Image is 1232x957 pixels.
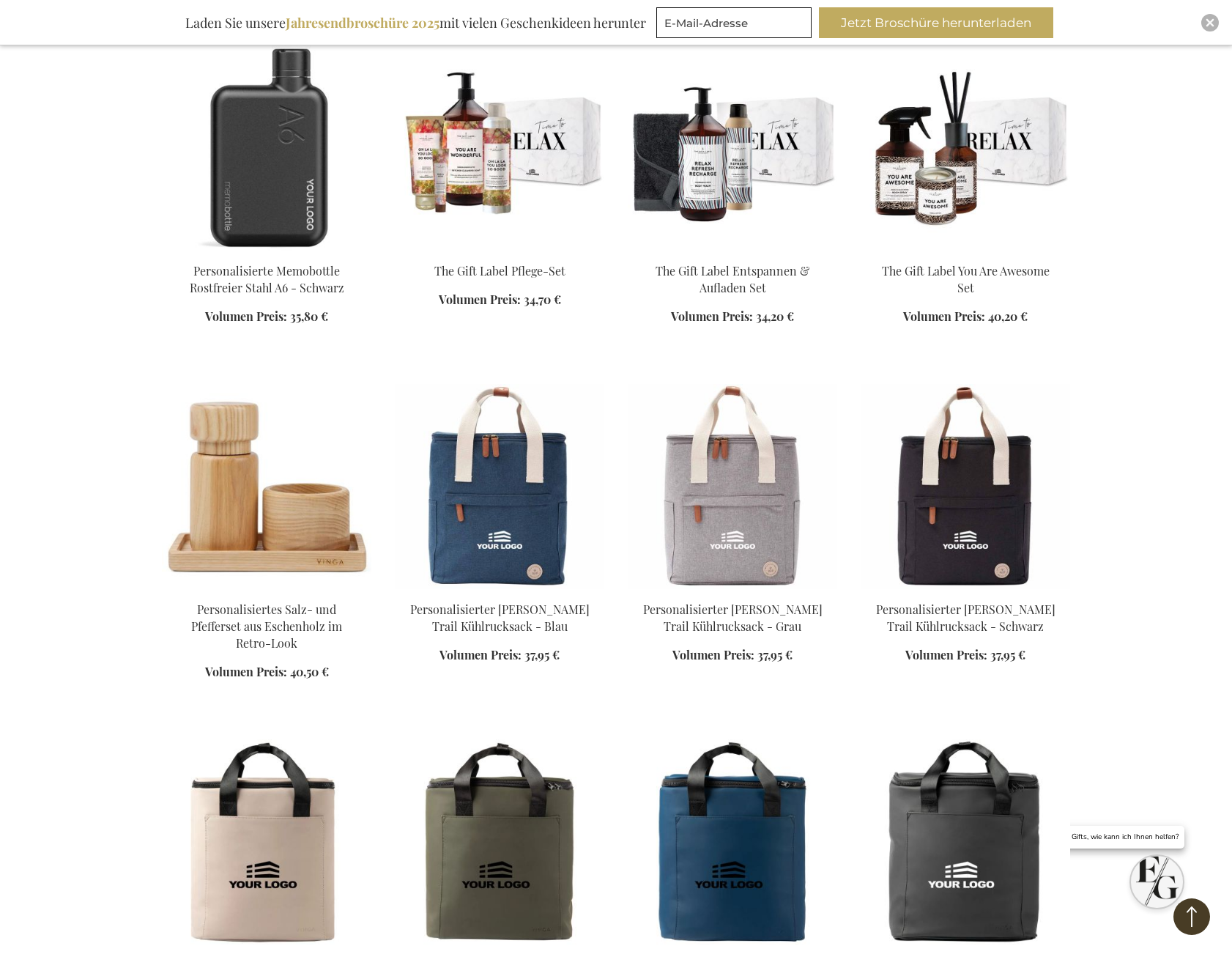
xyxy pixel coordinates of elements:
[395,583,604,597] a: Personalised Sortino Trail Cooler Backpack - Blue
[988,308,1028,324] span: 40,20 €
[205,664,329,681] a: Volumen Preis: 40,50 €
[861,245,1070,259] a: The Gift Label You Are Awesome Set
[672,647,793,664] a: Volumen Preis: 37,95 €
[905,647,1025,664] a: Volumen Preis: 37,95 €
[656,263,809,295] a: The Gift Label Entspannen & Aufladen Set
[439,647,522,662] span: Volumen Preis:
[395,45,604,251] img: The Gift Label Care Set
[205,664,287,679] span: Volumen Preis:
[162,739,371,945] img: Personalised Baltimore Trail Cooler Backpack - Greige
[903,308,985,324] span: Volumen Preis:
[628,384,837,589] img: Personalised Sortino Trail Cooler Backpack - Grey
[1206,18,1214,27] img: Close
[819,7,1053,38] button: Jetzt Broschüre herunterladen
[395,384,604,589] img: Personalised Sortino Trail Cooler Backpack - Blue
[162,939,371,953] a: Personalised Baltimore Trail Cooler Backpack - Greige
[395,245,604,259] a: The Gift Label Care Set
[861,583,1070,597] a: Personalised Sortino Trail Cooler Backpack - Black
[905,647,987,662] span: Volumen Preis:
[395,739,604,945] img: Personalised Baltimore Trail Cooler Backpack - Green
[656,7,816,43] form: marketing offers and promotions
[290,308,328,324] span: 35,80 €
[671,308,794,325] a: Volumen Preis: 34,20 €
[861,45,1070,251] img: The Gift Label You Are Awesome Set
[628,583,837,597] a: Personalised Sortino Trail Cooler Backpack - Grey
[628,45,837,251] img: The Gift Label Relax & Recharge Set
[628,739,837,945] img: Personalised Baltimore Trail Cooler Backpack - Navy
[162,384,371,589] img: Personalisiertes Salz- und Pfefferset aus Eschenholz im Retro-Look
[861,384,1070,589] img: Personalised Sortino Trail Cooler Backpack - Black
[876,602,1055,634] a: Personalisierter [PERSON_NAME] Trail Kühlrucksack - Schwarz
[395,939,604,953] a: Personalised Baltimore Trail Cooler Backpack - Green
[757,647,793,662] span: 37,95 €
[410,602,590,634] a: Personalisierter [PERSON_NAME] Trail Kühlrucksack - Blau
[439,647,560,664] a: Volumen Preis: 37,95 €
[990,647,1025,662] span: 37,95 €
[882,263,1050,295] a: The Gift Label You Are Awesome Set
[643,602,823,634] a: Personalisierter [PERSON_NAME] Trail Kühlrucksack - Grau
[162,45,371,251] img: Personalisierte Memobottle Rostfreier Stahl A6 - Schwarz
[290,664,329,679] span: 40,50 €
[434,263,565,278] a: The Gift Label Pflege-Set
[1201,14,1219,32] div: Close
[162,583,371,597] a: Personalisiertes Salz- und Pfefferset aus Eschenholz im Retro-Look
[656,7,812,38] input: E-Mail-Adresse
[286,14,439,32] b: Jahresendbroschüre 2025
[205,308,287,324] span: Volumen Preis:
[628,245,837,259] a: The Gift Label Relax & Recharge Set
[628,939,837,953] a: Personalised Baltimore Trail Cooler Backpack - Navy
[162,245,371,259] a: Personalisierte Memobottle Rostfreier Stahl A6 - Schwarz
[205,308,328,325] a: Volumen Preis: 35,80 €
[190,263,344,295] a: Personalisierte Memobottle Rostfreier Stahl A6 - Schwarz
[861,939,1070,953] a: Personalised Baltimore Trail Cooler Backpack - Black
[524,292,561,307] span: 34,70 €
[672,647,754,662] span: Volumen Preis:
[524,647,560,662] span: 37,95 €
[439,292,521,307] span: Volumen Preis:
[903,308,1028,325] a: Volumen Preis: 40,20 €
[756,308,794,324] span: 34,20 €
[191,602,342,651] a: Personalisiertes Salz- und Pfefferset aus Eschenholz im Retro-Look
[439,292,561,308] a: Volumen Preis: 34,70 €
[179,7,653,38] div: Laden Sie unsere mit vielen Geschenkideen herunter
[861,739,1070,945] img: Personalised Baltimore Trail Cooler Backpack - Black
[671,308,753,324] span: Volumen Preis:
